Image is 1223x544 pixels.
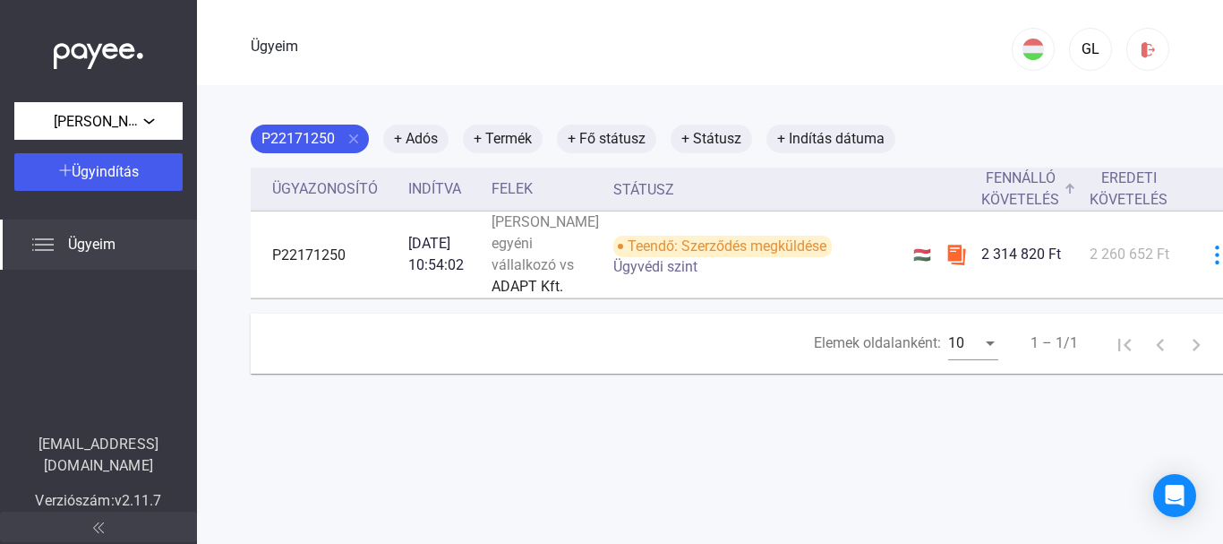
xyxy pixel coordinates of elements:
[945,244,967,265] img: szamlazzhu-mini
[38,436,158,474] font: [EMAIL_ADDRESS][DOMAIN_NAME]
[1031,334,1078,351] font: 1 – 1/1
[272,180,378,197] font: Ügyazonosító
[272,178,394,200] div: Ügyazonosító
[1107,325,1142,361] button: Első oldal
[1142,325,1178,361] button: Előző oldal
[261,130,335,147] font: P22171250
[681,130,741,147] font: + Státusz
[613,258,697,275] font: Ügyvédi szint
[54,33,143,70] img: white-payee-white-dot.svg
[981,169,1059,208] font: Fennálló követelés
[32,234,54,255] img: list.svg
[948,334,964,351] font: 10
[346,131,362,147] mat-icon: close
[981,168,1075,211] div: Fennálló követelés
[814,334,941,351] font: Elemek oldalanként:
[1126,28,1169,71] button: kijelentkezés-piros
[1153,474,1196,517] div: Intercom Messenger megnyitása
[492,213,599,273] font: [PERSON_NAME] egyéni vállalkozó vs
[474,130,532,147] font: + Termék
[408,178,477,200] div: Indítva
[93,522,104,533] img: arrow-double-left-grey.svg
[251,38,298,55] font: Ügyeim
[408,235,464,273] font: [DATE] 10:54:02
[948,332,998,354] mat-select: Elemek oldalanként:
[1178,325,1214,361] button: Következő oldal
[408,180,461,197] font: Indítva
[913,246,931,263] font: 🇭🇺
[68,236,115,253] font: Ügyeim
[777,130,885,147] font: + Indítás dátuma
[492,178,599,200] div: Felek
[1090,169,1167,208] font: Eredeti követelés
[613,181,674,198] font: Státusz
[568,130,646,147] font: + Fő státusz
[981,246,1061,263] font: 2 314 820 Ft
[35,492,114,509] font: Verziószám:
[1012,28,1055,71] button: HU
[115,492,162,509] font: v2.11.7
[59,164,72,177] img: plus-white.svg
[1139,40,1158,59] img: kijelentkezés-piros
[272,246,346,263] font: P22171250
[492,278,563,295] font: ADAPT Kft.
[492,180,533,197] font: Felek
[72,163,139,180] font: Ügyindítás
[394,130,438,147] font: + Adós
[54,112,274,130] font: [PERSON_NAME] egyéni vállalkozó
[1022,39,1044,60] img: HU
[1090,246,1169,263] font: 2 260 652 Ft
[14,153,183,191] button: Ügyindítás
[628,237,826,255] font: Teendő: Szerződés megküldése
[1069,28,1112,71] button: GL
[14,102,183,140] button: [PERSON_NAME] egyéni vállalkozó
[1090,168,1184,211] div: Eredeti követelés
[1082,40,1099,57] font: GL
